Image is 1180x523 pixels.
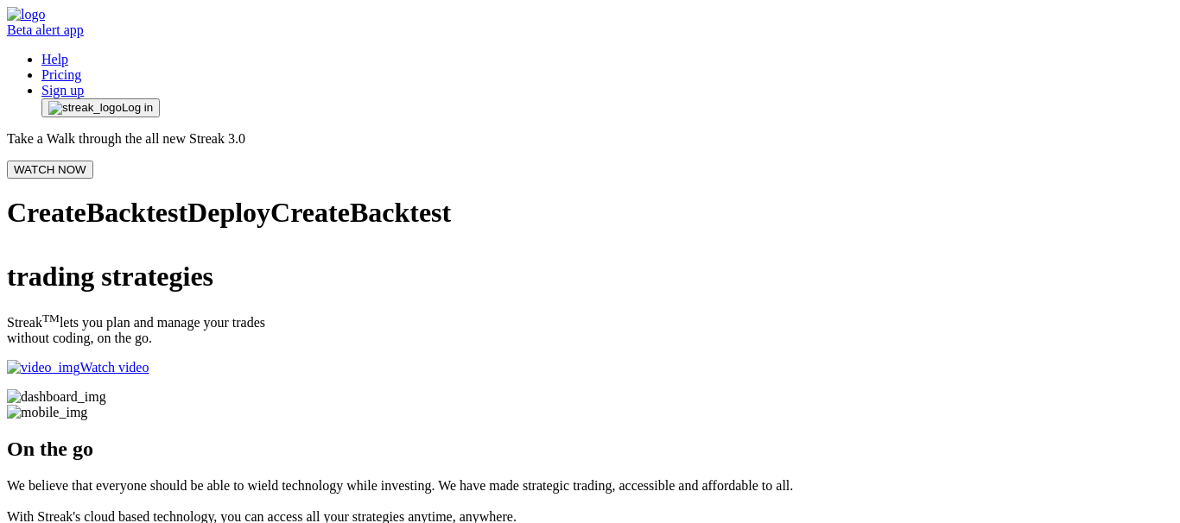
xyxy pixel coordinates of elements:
button: streak_logoLog in [41,98,160,117]
p: Take a Walk through the all new Streak 3.0 [7,131,1173,147]
sup: TM [42,312,60,325]
img: dashboard_img [7,389,106,405]
span: Log in [122,101,153,115]
a: Sign up [41,83,84,98]
img: logo [7,7,45,22]
a: Help [41,52,68,66]
span: Create [270,197,350,228]
span: Backtest [350,197,451,228]
span: Beta alert app [7,22,84,37]
img: streak_logo [48,101,122,115]
p: Watch video [7,360,1173,375]
p: Streak lets you plan and manage your trades without coding, on the go. [7,312,1173,346]
a: video_imgWatch video [7,360,1173,375]
span: trading strategies [7,261,213,292]
h2: On the go [7,438,1173,461]
span: Create [7,197,86,228]
img: mobile_img [7,405,87,420]
span: Backtest [86,197,187,228]
button: WATCH NOW [7,161,93,179]
a: Pricing [41,67,81,82]
a: logoBeta alert app [7,22,1173,38]
img: video_img [7,360,79,375]
span: Deploy [187,197,270,228]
